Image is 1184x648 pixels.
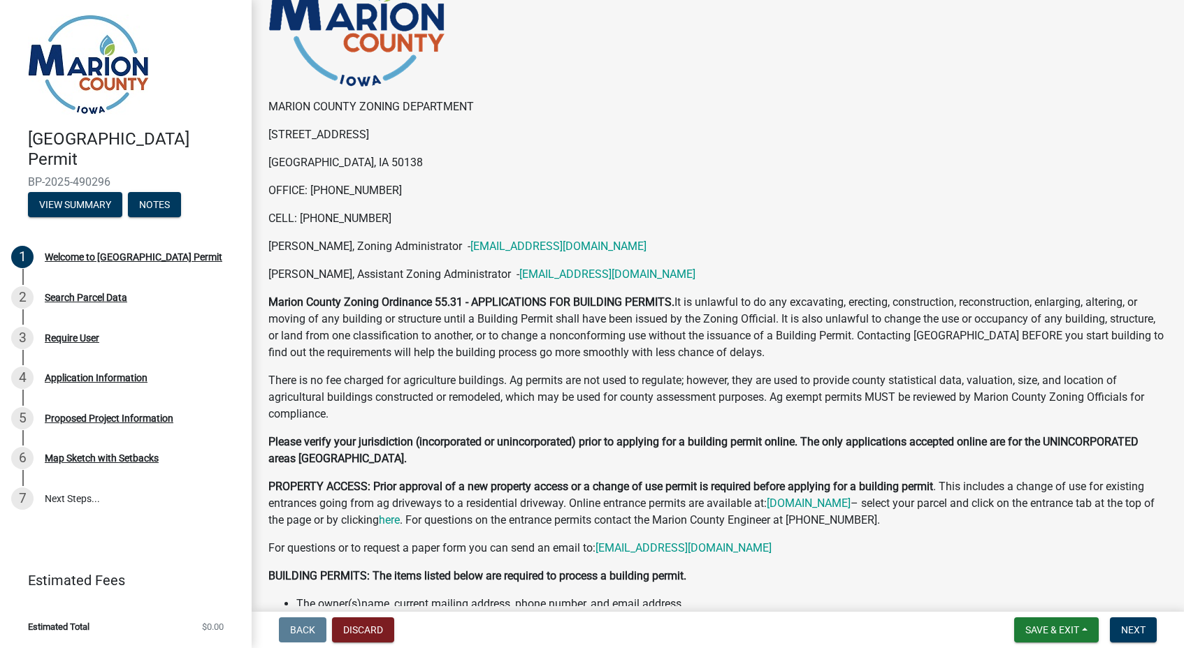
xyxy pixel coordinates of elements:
[268,294,1167,361] p: It is unlawful to do any excavating, erecting, construction, reconstruction, enlarging, altering,...
[268,295,674,309] strong: Marion County Zoning Ordinance 55.31 - APPLICATIONS FOR BUILDING PERMITS.
[268,540,1167,557] p: For questions or to request a paper form you can send an email to:
[595,541,772,554] a: [EMAIL_ADDRESS][DOMAIN_NAME]
[268,126,1167,143] p: [STREET_ADDRESS]
[11,246,34,268] div: 1
[1014,617,1099,642] button: Save & Exit
[290,624,315,635] span: Back
[268,238,1167,255] p: [PERSON_NAME], Zoning Administrator -
[11,286,34,309] div: 2
[128,192,181,217] button: Notes
[268,98,1167,115] p: MARION COUNTY ZONING DEPARTMENT
[1110,617,1157,642] button: Next
[767,496,851,510] a: [DOMAIN_NAME]
[45,333,99,343] div: Require User
[1025,624,1079,635] span: Save & Exit
[268,182,1167,199] p: OFFICE: [PHONE_NUMBER]
[45,252,222,262] div: Welcome to [GEOGRAPHIC_DATA] Permit
[296,596,1167,612] li: The owner(s)name, current mailing address, phone number, and email address.
[202,622,224,631] span: $0.00
[11,566,229,594] a: Estimated Fees
[28,175,224,189] span: BP-2025-490296
[268,154,1167,171] p: [GEOGRAPHIC_DATA], IA 50138
[11,487,34,510] div: 7
[470,240,647,253] a: [EMAIL_ADDRESS][DOMAIN_NAME]
[268,480,933,493] strong: PROPERTY ACCESS: Prior approval of a new property access or a change of use permit is required be...
[28,192,122,217] button: View Summary
[11,327,34,349] div: 3
[268,210,1167,227] p: CELL: [PHONE_NUMBER]
[268,569,686,582] strong: BUILDING PERMITS: The items listed below are required to process a building permit.
[268,478,1167,529] p: . This includes a change of use for existing entrances going from ag driveways to a residential d...
[28,200,122,211] wm-modal-confirm: Summary
[268,372,1167,422] p: There is no fee charged for agriculture buildings. Ag permits are not used to regulate; however, ...
[128,200,181,211] wm-modal-confirm: Notes
[28,622,89,631] span: Estimated Total
[28,129,240,170] h4: [GEOGRAPHIC_DATA] Permit
[268,266,1167,283] p: [PERSON_NAME], Assistant Zoning Administrator -
[11,407,34,429] div: 5
[45,293,127,302] div: Search Parcel Data
[379,513,400,526] a: here
[1121,624,1146,635] span: Next
[279,617,326,642] button: Back
[28,15,149,115] img: Marion County, Iowa
[45,413,173,423] div: Proposed Project Information
[45,453,159,463] div: Map Sketch with Setbacks
[11,367,34,389] div: 4
[268,435,1139,465] strong: Please verify your jurisdiction (incorporated or unincorporated) prior to applying for a building...
[11,447,34,469] div: 6
[519,267,695,281] a: [EMAIL_ADDRESS][DOMAIN_NAME]
[332,617,394,642] button: Discard
[45,373,147,383] div: Application Information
